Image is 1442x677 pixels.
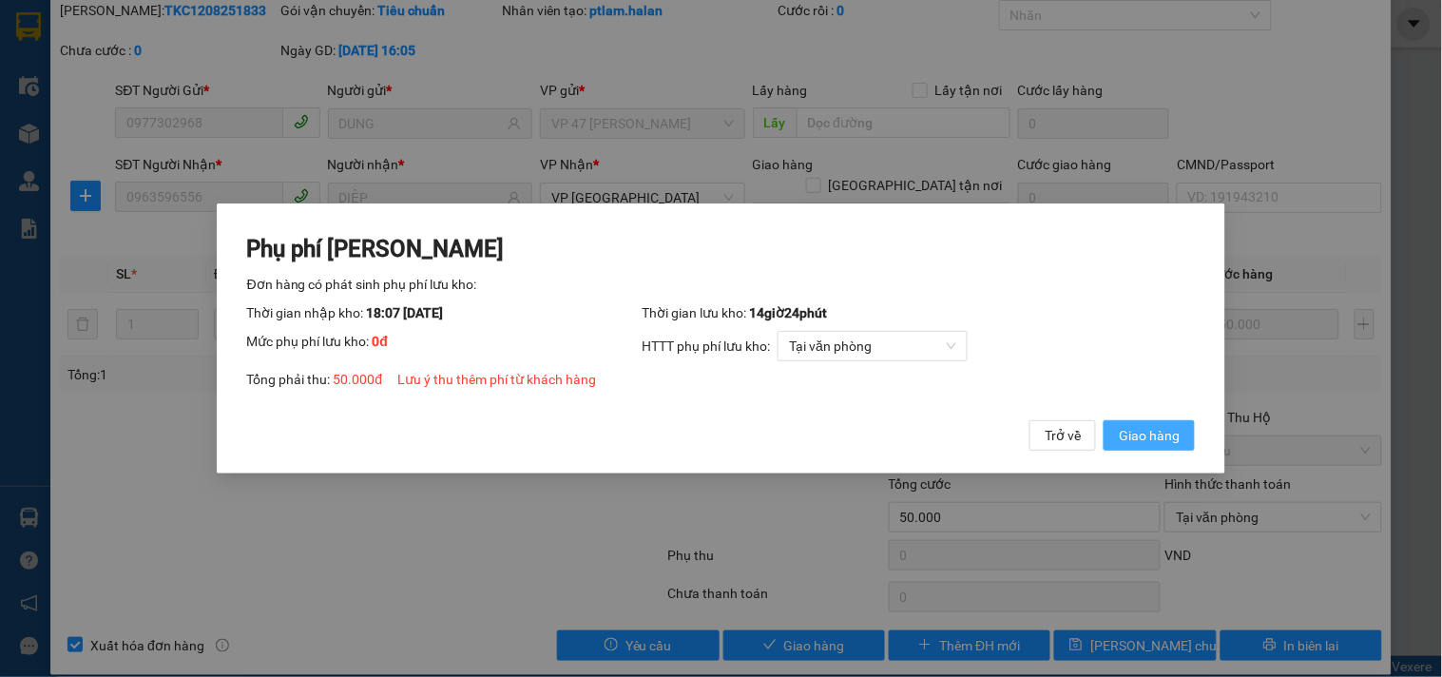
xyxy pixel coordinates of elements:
[1104,420,1195,451] button: Giao hàng
[373,334,389,349] span: 0 đ
[642,331,1195,361] div: HTTT phụ phí lưu kho:
[397,372,596,387] span: Lưu ý thu thêm phí từ khách hàng
[1029,420,1096,451] button: Trở về
[642,302,1195,323] div: Thời gian lưu kho:
[334,372,383,387] span: 50.000 đ
[247,274,1196,295] div: Đơn hàng có phát sinh phụ phí lưu kho:
[749,305,827,320] span: 14 giờ 24 phút
[247,331,643,361] div: Mức phụ phí lưu kho:
[367,305,444,320] span: 18:07 [DATE]
[789,332,956,360] span: Tại văn phòng
[1119,425,1180,446] span: Giao hàng
[247,302,643,323] div: Thời gian nhập kho:
[1045,425,1081,446] span: Trở về
[247,369,1196,390] div: Tổng phải thu:
[247,236,505,262] span: Phụ phí [PERSON_NAME]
